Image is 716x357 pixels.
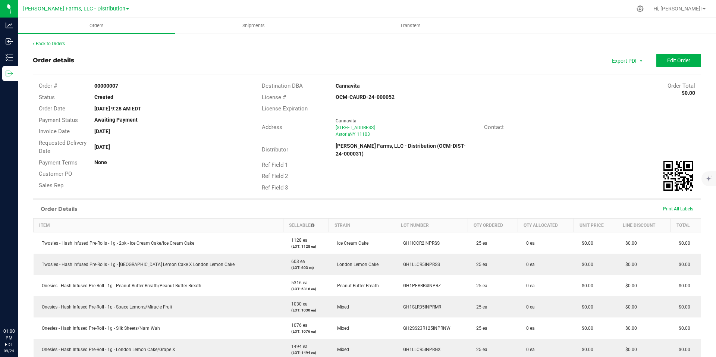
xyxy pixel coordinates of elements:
[262,94,286,101] span: License #
[94,83,118,89] strong: 00000007
[333,347,349,352] span: Mixed
[635,5,645,12] div: Manage settings
[472,304,487,310] span: 25 ea
[675,283,690,288] span: $0.00
[38,262,235,267] span: Twosies - Hash Infused Pre-Rolls - 1g - [GEOGRAPHIC_DATA] Lemon Cake X London Lemon Cake
[262,184,288,191] span: Ref Field 3
[33,41,65,46] a: Back to Orders
[6,54,13,61] inline-svg: Inventory
[3,328,15,348] p: 01:00 PM EDT
[668,82,695,89] span: Order Total
[336,125,375,130] span: [STREET_ADDRESS]
[333,283,379,288] span: Peanut Butter Breath
[333,241,368,246] span: Ice Cream Cake
[288,280,308,285] span: 5316 ea
[336,94,395,100] strong: OCM-CAURD-24-000052
[6,22,13,29] inline-svg: Analytics
[671,219,701,232] th: Total
[94,106,141,112] strong: [DATE] 9:28 AM EDT
[38,241,194,246] span: Twosies - Hash Infused Pre-Rolls - 1g - 2pk - Ice Cream Cake/Ice Cream Cake
[522,326,535,331] span: 0 ea
[656,54,701,67] button: Edit Order
[663,161,693,191] img: Scan me!
[288,244,324,249] p: (LOT: 1128 ea)
[399,262,440,267] span: GH1LLCR5INPRSS
[79,22,114,29] span: Orders
[39,82,57,89] span: Order #
[622,347,637,352] span: $0.00
[336,83,360,89] strong: Cannavita
[667,57,690,63] span: Edit Order
[288,286,324,292] p: (LOT: 5316 ea)
[395,219,468,232] th: Lot Number
[262,146,288,153] span: Distributor
[94,128,110,134] strong: [DATE]
[175,18,332,34] a: Shipments
[653,6,702,12] span: Hi, [PERSON_NAME]!
[617,219,671,232] th: Line Discount
[232,22,275,29] span: Shipments
[39,170,72,177] span: Customer PO
[6,38,13,45] inline-svg: Inbound
[262,105,308,112] span: License Expiration
[288,301,308,307] span: 1030 ea
[663,161,693,191] qrcode: 00000007
[622,283,637,288] span: $0.00
[7,297,30,320] iframe: Resource center
[38,304,172,310] span: Onesies - Hash Infused Pre-Roll - 1g - Space Lemons/Miracle Fruit
[675,326,690,331] span: $0.00
[262,82,303,89] span: Destination DBA
[578,262,593,267] span: $0.00
[399,241,440,246] span: GH1ICCR2INPRSS
[663,206,693,212] span: Print All Labels
[349,132,355,137] span: NY
[94,144,110,150] strong: [DATE]
[675,347,690,352] span: $0.00
[288,323,308,328] span: 1076 ea
[288,238,308,243] span: 1128 ea
[399,304,441,310] span: GH1SLR35INPRMR
[622,241,637,246] span: $0.00
[262,124,282,131] span: Address
[472,347,487,352] span: 25 ea
[522,347,535,352] span: 0 ea
[682,90,695,96] strong: $0.00
[472,262,487,267] span: 25 ea
[332,18,489,34] a: Transfers
[336,118,357,123] span: Cannavita
[622,304,637,310] span: $0.00
[6,70,13,77] inline-svg: Outbound
[622,262,637,267] span: $0.00
[578,241,593,246] span: $0.00
[38,347,175,352] span: Onesies - Hash Infused Pre-Roll - 1g - London Lemon Cake/Grape X
[522,304,535,310] span: 0 ea
[333,326,349,331] span: Mixed
[578,347,593,352] span: $0.00
[39,140,87,155] span: Requested Delivery Date
[262,173,288,179] span: Ref Field 2
[336,132,350,137] span: Astoria
[578,304,593,310] span: $0.00
[329,219,395,232] th: Strain
[39,159,78,166] span: Payment Terms
[484,124,504,131] span: Contact
[38,283,201,288] span: Onesies - Hash Infused Pre-Roll - 1g - Peanut Butter Breath/Peanut Butter Breath
[39,94,55,101] span: Status
[333,304,349,310] span: Mixed
[39,182,63,189] span: Sales Rep
[622,326,637,331] span: $0.00
[288,350,324,356] p: (LOT: 1494 ea)
[604,54,649,67] span: Export PDF
[518,219,574,232] th: Qty Allocated
[522,283,535,288] span: 0 ea
[288,344,308,349] span: 1494 ea
[399,283,441,288] span: GH1PEBBR4INPRZ
[288,265,324,270] p: (LOT: 603 ea)
[39,105,65,112] span: Order Date
[578,326,593,331] span: $0.00
[468,219,518,232] th: Qty Ordered
[472,283,487,288] span: 25 ea
[675,262,690,267] span: $0.00
[675,304,690,310] span: $0.00
[41,206,77,212] h1: Order Details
